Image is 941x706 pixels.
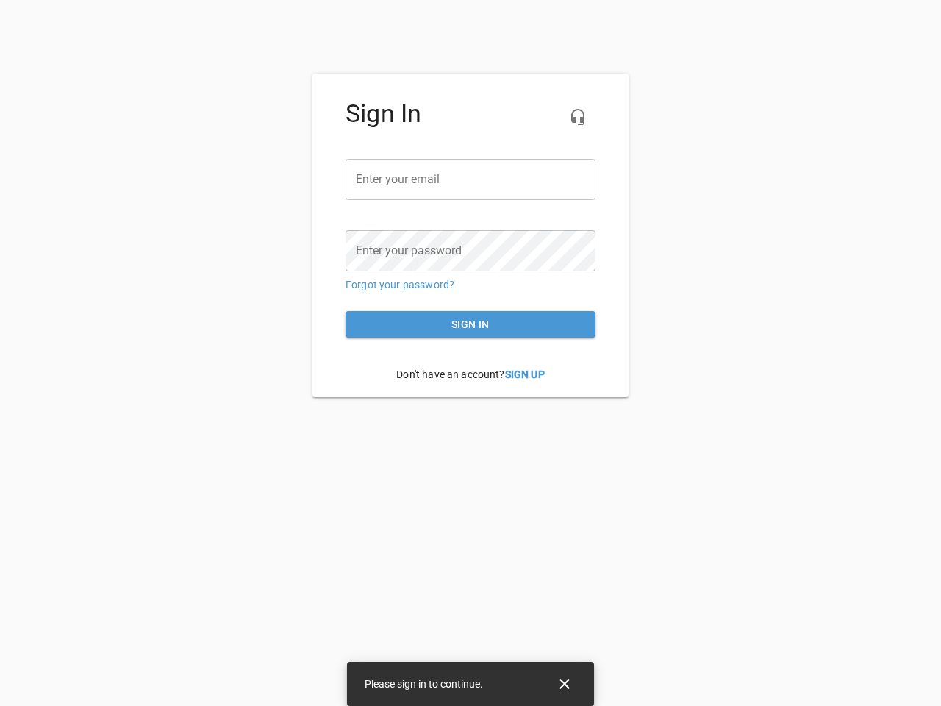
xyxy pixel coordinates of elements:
h4: Sign In [346,99,595,129]
a: Forgot your password? [346,279,454,290]
button: Live Chat [560,99,595,135]
span: Please sign in to continue. [365,678,483,690]
button: Sign in [346,311,595,338]
span: Sign in [357,315,584,334]
button: Close [547,666,582,702]
p: Don't have an account? [346,356,595,393]
a: Sign Up [505,368,545,380]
